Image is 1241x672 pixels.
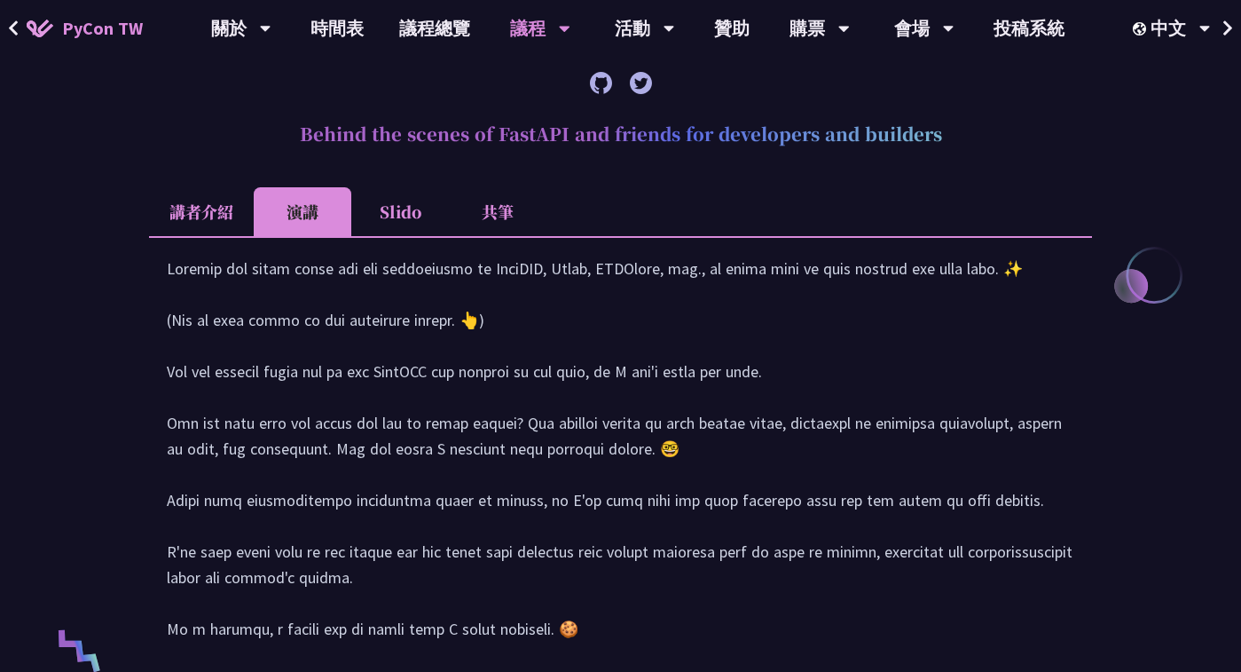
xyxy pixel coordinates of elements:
[449,187,546,236] li: 共筆
[149,187,254,236] li: 講者介紹
[1133,22,1151,36] img: Locale Icon
[27,20,53,37] img: Home icon of PyCon TW 2025
[9,6,161,51] a: PyCon TW
[149,107,1092,161] h2: Behind the scenes of FastAPI and friends for developers and builders
[254,187,351,236] li: 演講
[351,187,449,236] li: Slido
[62,15,143,42] span: PyCon TW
